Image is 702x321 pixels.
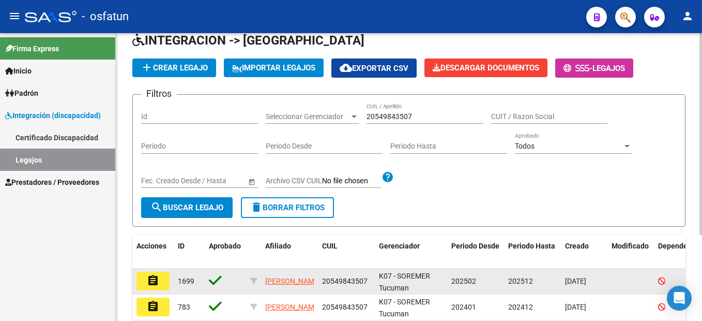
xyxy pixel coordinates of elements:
[132,235,174,269] datatable-header-cell: Acciones
[265,277,321,285] span: [PERSON_NAME]
[451,303,476,311] span: 202401
[563,64,592,73] span: -
[174,235,205,269] datatable-header-cell: ID
[561,235,607,269] datatable-header-cell: Creado
[241,197,334,218] button: Borrar Filtros
[375,235,447,269] datatable-header-cell: Gerenciador
[322,242,338,250] span: CUIL
[322,303,368,311] span: 20549843507
[322,177,381,186] input: Archivo CSV CUIL
[178,242,185,250] span: ID
[132,33,364,48] span: INTEGRACION -> [GEOGRAPHIC_DATA]
[132,59,216,77] button: Crear Legajo
[555,59,633,78] button: -Legajos
[379,242,420,250] span: Gerenciador
[5,177,99,188] span: Prestadores / Proveedores
[565,277,586,285] span: [DATE]
[379,272,430,292] span: K07 - SOREMER Tucuman
[451,277,476,285] span: 202502
[250,203,325,212] span: Borrar Filtros
[322,277,368,285] span: 20549843507
[150,201,163,213] mat-icon: search
[340,64,408,73] span: Exportar CSV
[508,277,533,285] span: 202512
[178,277,194,285] span: 1699
[261,235,318,269] datatable-header-cell: Afiliado
[209,242,241,250] span: Aprobado
[266,112,349,121] span: Seleccionar Gerenciador
[141,177,179,185] input: Fecha inicio
[141,61,153,74] mat-icon: add
[508,242,555,250] span: Periodo Hasta
[265,303,321,311] span: [PERSON_NAME]
[141,63,208,72] span: Crear Legajo
[5,87,38,99] span: Padrón
[331,59,417,78] button: Exportar CSV
[565,303,586,311] span: [DATE]
[515,142,535,150] span: Todos
[381,171,394,183] mat-icon: help
[246,176,257,187] button: Open calendar
[150,203,223,212] span: Buscar Legajo
[424,59,547,77] button: Descargar Documentos
[447,235,504,269] datatable-header-cell: Periodo Desde
[178,303,190,311] span: 783
[147,274,159,287] mat-icon: assignment
[5,110,101,121] span: Integración (discapacidad)
[318,235,375,269] datatable-header-cell: CUIL
[232,63,315,72] span: IMPORTAR LEGAJOS
[188,177,238,185] input: Fecha fin
[224,59,324,77] button: IMPORTAR LEGAJOS
[265,242,291,250] span: Afiliado
[565,242,589,250] span: Creado
[147,300,159,313] mat-icon: assignment
[667,286,692,311] div: Open Intercom Messenger
[205,235,246,269] datatable-header-cell: Aprobado
[504,235,561,269] datatable-header-cell: Periodo Hasta
[136,242,166,250] span: Acciones
[5,43,59,54] span: Firma Express
[433,63,539,72] span: Descargar Documentos
[658,242,701,250] span: Dependencia
[592,64,625,73] span: Legajos
[250,201,263,213] mat-icon: delete
[5,65,32,77] span: Inicio
[141,86,177,101] h3: Filtros
[681,10,694,22] mat-icon: person
[607,235,654,269] datatable-header-cell: Modificado
[82,5,129,28] span: - osfatun
[141,197,233,218] button: Buscar Legajo
[451,242,499,250] span: Periodo Desde
[612,242,649,250] span: Modificado
[266,177,322,185] span: Archivo CSV CUIL
[379,298,430,318] span: K07 - SOREMER Tucuman
[508,303,533,311] span: 202412
[340,62,352,74] mat-icon: cloud_download
[8,10,21,22] mat-icon: menu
